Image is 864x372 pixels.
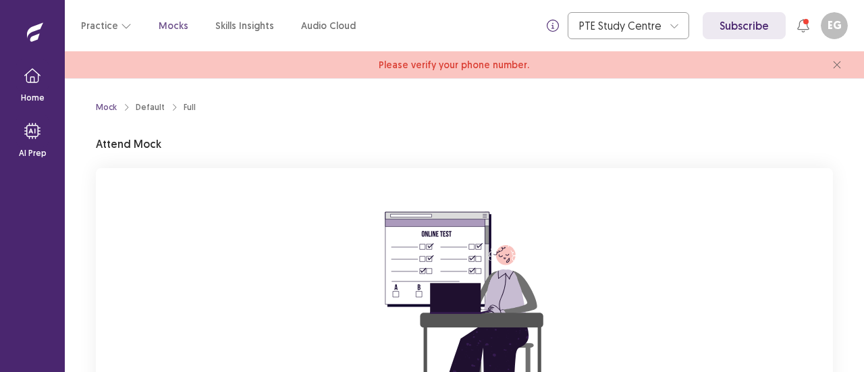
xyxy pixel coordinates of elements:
a: Subscribe [703,12,786,39]
button: close [826,54,848,76]
button: Practice [81,14,132,38]
p: Home [21,92,45,104]
a: Mocks [159,19,188,33]
a: Skills Insights [215,19,274,33]
div: Full [184,101,196,113]
p: Attend Mock [96,136,161,152]
a: Audio Cloud [301,19,356,33]
p: AI Prep [19,147,47,159]
a: Mock [96,101,117,113]
button: info [541,14,565,38]
div: Default [136,101,165,113]
nav: breadcrumb [96,101,196,113]
div: PTE Study Centre [579,13,663,38]
span: Please verify your phone number. [379,58,529,72]
button: EG [821,12,848,39]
